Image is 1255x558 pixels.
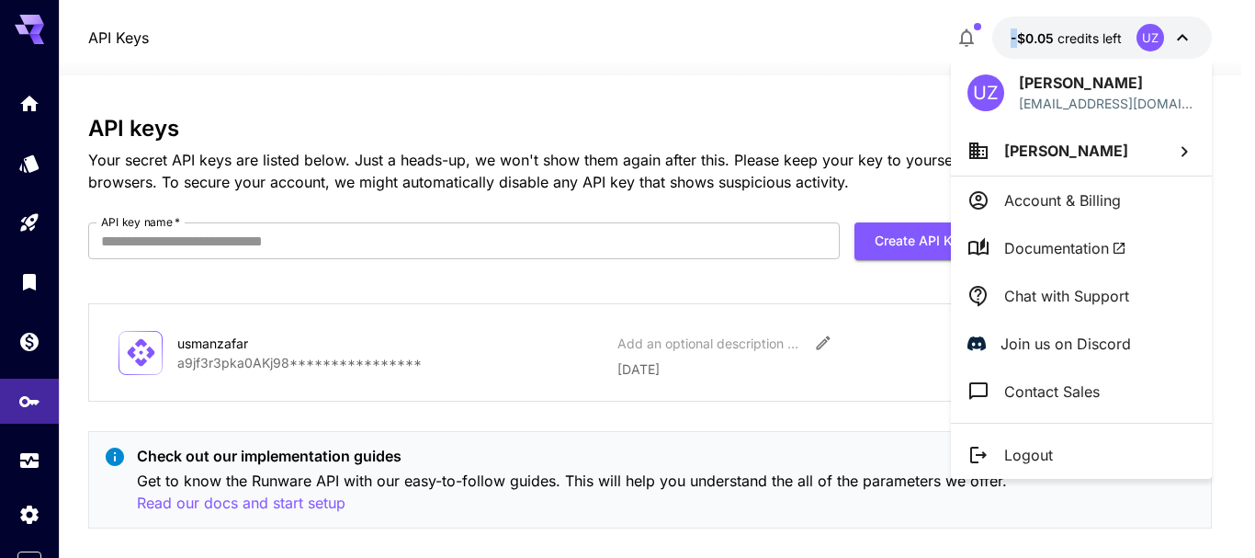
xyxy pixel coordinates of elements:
p: Chat with Support [1004,285,1129,307]
span: Documentation [1004,237,1126,259]
div: usmanzafar93db@gmail.com [1019,94,1195,113]
p: Join us on Discord [1001,333,1131,355]
p: Contact Sales [1004,381,1100,403]
span: [PERSON_NAME] [1004,142,1128,160]
p: [PERSON_NAME] [1019,72,1195,94]
p: Account & Billing [1004,189,1121,211]
div: UZ [967,74,1004,111]
p: Logout [1004,444,1053,466]
button: [PERSON_NAME] [951,126,1212,176]
p: [EMAIL_ADDRESS][DOMAIN_NAME] [1019,94,1195,113]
